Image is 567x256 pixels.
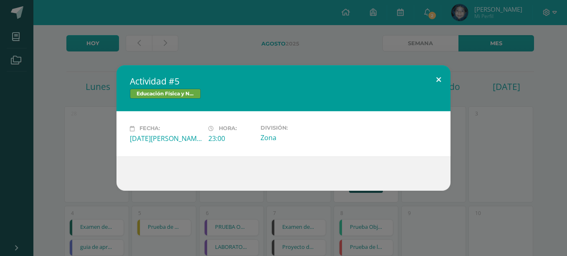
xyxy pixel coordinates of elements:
[130,75,437,87] h2: Actividad #5
[427,65,451,94] button: Close (Esc)
[208,134,254,143] div: 23:00
[261,133,332,142] div: Zona
[130,134,202,143] div: [DATE][PERSON_NAME]
[139,125,160,132] span: Fecha:
[219,125,237,132] span: Hora:
[130,89,201,99] span: Educación Física y Natación
[261,125,332,131] label: División:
